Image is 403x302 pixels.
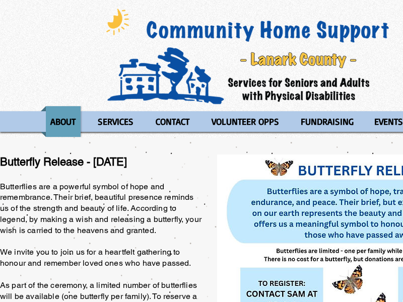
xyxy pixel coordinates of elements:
[46,106,80,137] p: ABOUT
[146,106,199,137] a: CONTACT
[202,106,289,137] a: VOLUNTEER OPPS
[207,106,284,137] p: VOLUNTEER OPPS
[296,106,358,137] p: FUNDRAISING
[151,106,194,137] p: CONTACT
[88,106,143,137] a: SERVICES
[41,106,86,137] a: ABOUT
[93,106,138,137] p: SERVICES
[291,106,362,137] a: FUNDRAISING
